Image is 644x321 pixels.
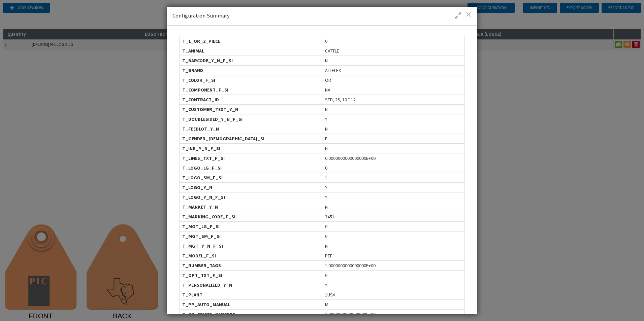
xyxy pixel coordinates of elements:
div: T_ANIMAL [180,46,322,56]
span: N [325,126,328,132]
span: N [325,106,328,113]
span: STD, 25, 10 * 12 [325,96,356,103]
div: T_LOGO_LG_F_SI [180,163,322,173]
div: T_1_OR_2_PIECE [180,36,322,46]
span: 3451 [325,213,334,220]
span: N [325,57,328,64]
span: 0 [325,272,327,279]
span: Y [325,116,327,122]
span: NA [325,86,330,93]
div: T_MARKING_CODE_F_SI [180,212,322,221]
span: PEF [325,252,332,259]
div: T_LOGO_Y_N_F_SI [180,192,322,202]
div: T_PP_AUTO_MANUAL [180,300,322,309]
div: T_CONTRACT_ID [180,95,322,104]
div: T_LINES_TXT_F_SI [180,153,322,163]
span: M [325,301,328,308]
span: 1 [325,174,327,181]
span: Y [325,194,327,201]
div: T_FEEDLOT_Y_N [180,124,322,134]
span: 0 [325,233,327,240]
div: T_LOGO_SM_F_SI [180,173,322,182]
span: ALLFLEX [325,67,341,74]
div: T_NUMBER_TAGS [180,261,322,270]
span: Y [325,184,327,191]
div: T_LOGO_Y_N [180,183,322,192]
span: 1USA [325,291,335,298]
div: T_OPT_TXT_F_SI [180,271,322,280]
span: 0.0000000000000000E+00 [325,311,376,318]
div: T_INK_Y_N_F_SI [180,144,322,153]
div: T_CUSTOMER_TEXT_Y_N [180,105,322,114]
span: Y [325,282,327,288]
div: T_MODEL_F_SI [180,251,322,260]
div: T_DOUBLESIDED_Y_N_F_SI [180,114,322,124]
span: N [325,145,328,152]
div: T_PLANT [180,290,322,299]
span: 0.0000000000000000E+00 [325,155,376,162]
span: 0 [325,165,327,171]
span: F [325,135,327,142]
div: T_MARKET_Y_N [180,202,322,212]
div: T_BRAND [180,66,322,75]
div: T_PP_COUNT_BARCODE [180,310,322,319]
span: N [325,204,328,210]
span: 1.0000000000000000E+00 [325,262,376,269]
div: T_MGT_SM_F_SI [180,231,322,241]
div: T_PERSONALIZED_Y_N [180,280,322,290]
span: OR [325,77,331,83]
div: T_MGT_LG_F_SI [180,222,322,231]
div: Configuration Summary [167,7,477,26]
span: N [325,243,328,249]
div: T_MGT_Y_N_F_SI [180,241,322,251]
span: CATTLE [325,47,339,54]
div: T_BARCODE_Y_N_F_SI [180,56,322,65]
span: 0 [325,223,327,230]
span: 0 [325,38,327,44]
div: T_COLOR_F_SI [180,75,322,85]
div: T_GENDER_[DEMOGRAPHIC_DATA]_SI [180,134,322,143]
div: T_COMPONENT_F_SI [180,85,322,95]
